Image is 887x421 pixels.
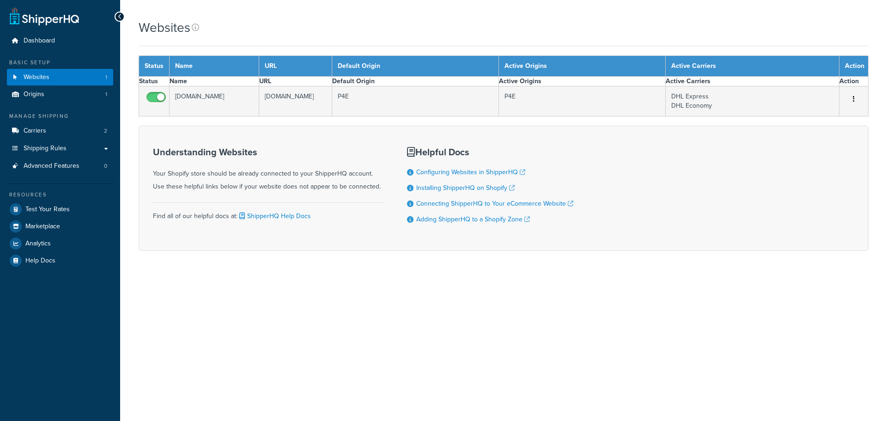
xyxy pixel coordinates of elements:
[104,162,107,170] span: 0
[139,18,190,37] h1: Websites
[170,86,259,116] td: [DOMAIN_NAME]
[498,77,665,86] th: Active Origins
[7,140,113,157] a: Shipping Rules
[7,112,113,120] div: Manage Shipping
[104,127,107,135] span: 2
[153,147,384,193] div: Your Shopify store should be already connected to your ShipperHQ account. Use these helpful links...
[498,56,665,77] th: Active Origins
[24,73,49,81] span: Websites
[153,202,384,223] div: Find all of our helpful docs at:
[416,199,573,208] a: Connecting ShipperHQ to Your eCommerce Website
[7,122,113,140] a: Carriers 2
[25,257,55,265] span: Help Docs
[153,147,384,157] h3: Understanding Websites
[332,86,498,116] td: P4E
[7,86,113,103] a: Origins 1
[139,77,170,86] th: Status
[332,56,498,77] th: Default Origin
[139,56,170,77] th: Status
[105,91,107,98] span: 1
[7,86,113,103] li: Origins
[7,69,113,86] li: Websites
[7,32,113,49] a: Dashboard
[416,183,515,193] a: Installing ShipperHQ on Shopify
[170,77,259,86] th: Name
[7,235,113,252] a: Analytics
[7,218,113,235] a: Marketplace
[25,223,60,231] span: Marketplace
[332,77,498,86] th: Default Origin
[7,59,113,67] div: Basic Setup
[24,37,55,45] span: Dashboard
[7,69,113,86] a: Websites 1
[7,201,113,218] a: Test Your Rates
[7,122,113,140] li: Carriers
[416,167,525,177] a: Configuring Websites in ShipperHQ
[839,56,869,77] th: Action
[237,211,311,221] a: ShipperHQ Help Docs
[7,191,113,199] div: Resources
[24,162,79,170] span: Advanced Features
[7,252,113,269] a: Help Docs
[839,77,869,86] th: Action
[259,56,332,77] th: URL
[259,86,332,116] td: [DOMAIN_NAME]
[665,86,839,116] td: DHL Express DHL Economy
[7,158,113,175] li: Advanced Features
[665,77,839,86] th: Active Carriers
[10,7,79,25] a: ShipperHQ Home
[24,145,67,153] span: Shipping Rules
[25,240,51,248] span: Analytics
[407,147,573,157] h3: Helpful Docs
[665,56,839,77] th: Active Carriers
[24,91,44,98] span: Origins
[105,73,107,81] span: 1
[259,77,332,86] th: URL
[25,206,70,214] span: Test Your Rates
[498,86,665,116] td: P4E
[170,56,259,77] th: Name
[24,127,46,135] span: Carriers
[416,214,530,224] a: Adding ShipperHQ to a Shopify Zone
[7,158,113,175] a: Advanced Features 0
